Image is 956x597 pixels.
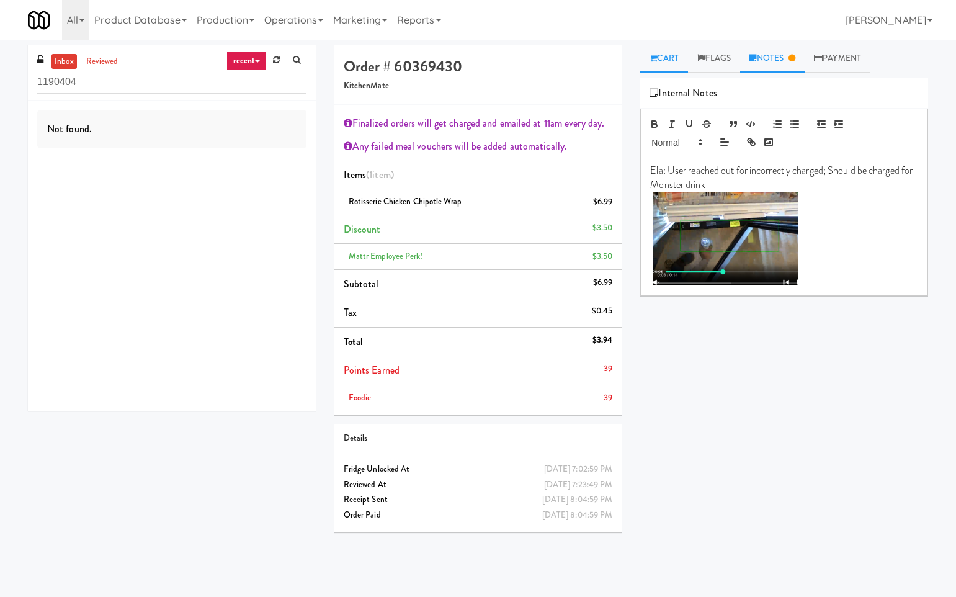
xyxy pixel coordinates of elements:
[593,194,613,210] div: $6.99
[372,168,390,182] ng-pluralize: item
[604,390,612,406] div: 39
[653,192,798,285] img: P1lrMbhujWqZAAAAAElFTkSuQmCC
[349,195,462,207] span: Rotisserie Chicken Chipotle Wrap
[542,492,613,508] div: [DATE] 8:04:59 PM
[593,275,613,290] div: $6.99
[640,45,688,73] a: Cart
[344,508,613,523] div: Order Paid
[544,477,613,493] div: [DATE] 7:23:49 PM
[51,54,77,70] a: inbox
[344,81,613,91] h5: KitchenMate
[604,361,612,377] div: 39
[344,477,613,493] div: Reviewed At
[592,220,613,236] div: $3.50
[805,45,870,73] a: Payment
[688,45,741,73] a: Flags
[28,9,50,31] img: Micromart
[542,508,613,523] div: [DATE] 8:04:59 PM
[740,45,805,73] a: Notes
[226,51,267,71] a: recent
[83,54,122,70] a: reviewed
[344,492,613,508] div: Receipt Sent
[344,168,394,182] span: Items
[349,250,423,262] span: Mattr Employee Perk!
[544,462,613,477] div: [DATE] 7:02:59 PM
[37,71,306,94] input: Search vision orders
[592,249,613,264] div: $3.50
[344,363,400,377] span: Points Earned
[344,222,381,236] span: Discount
[344,431,613,446] div: Details
[366,168,394,182] span: (1 )
[650,84,717,102] span: Internal Notes
[344,277,379,291] span: Subtotal
[592,333,613,348] div: $3.94
[344,334,364,349] span: Total
[349,392,372,403] span: Foodie
[650,164,918,192] p: Ela: User reached out for incorrectly charged; Should be charged for Monster drink
[344,137,613,156] div: Any failed meal vouchers will be added automatically.
[344,114,613,133] div: Finalized orders will get charged and emailed at 11am every day.
[344,462,613,477] div: Fridge Unlocked At
[592,303,613,319] div: $0.45
[344,58,613,74] h4: Order # 60369430
[47,122,92,136] span: Not found.
[344,305,357,320] span: Tax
